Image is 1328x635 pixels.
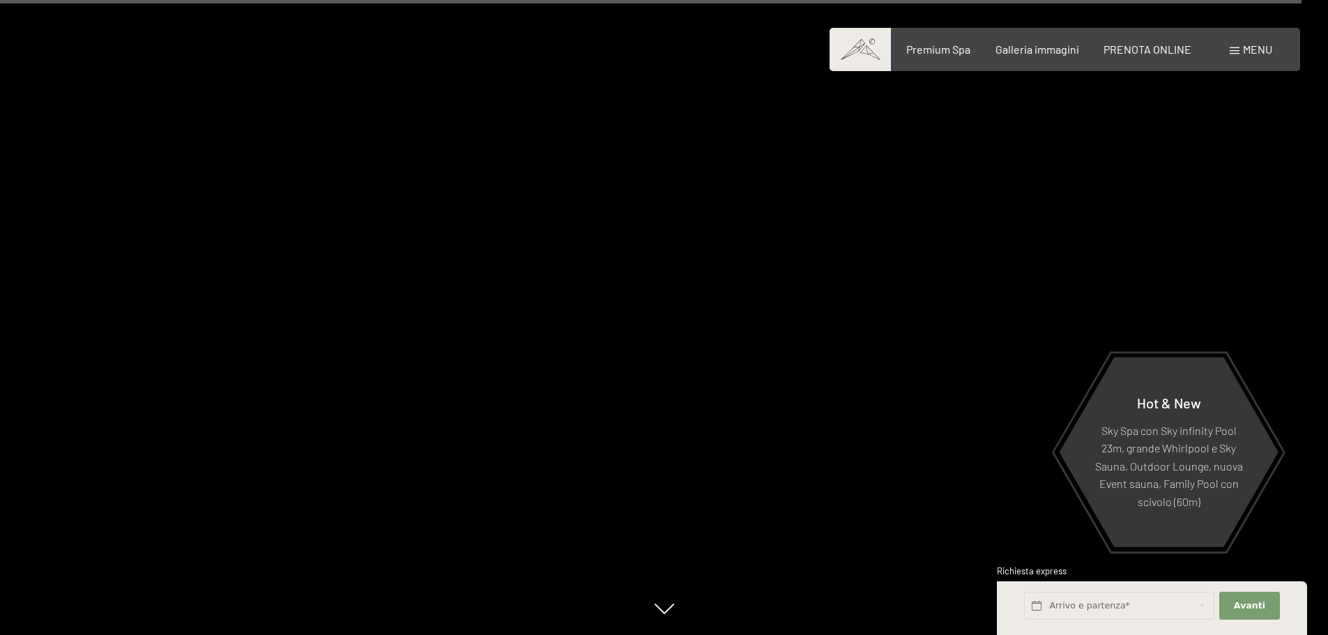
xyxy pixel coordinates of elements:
a: PRENOTA ONLINE [1104,43,1191,56]
span: Richiesta express [997,565,1067,576]
span: Menu [1243,43,1272,56]
button: Avanti [1219,592,1279,620]
a: Galleria immagini [995,43,1079,56]
span: Avanti [1234,599,1265,612]
a: Premium Spa [906,43,970,56]
a: Hot & New Sky Spa con Sky infinity Pool 23m, grande Whirlpool e Sky Sauna, Outdoor Lounge, nuova ... [1058,356,1279,548]
span: Hot & New [1137,394,1201,411]
p: Sky Spa con Sky infinity Pool 23m, grande Whirlpool e Sky Sauna, Outdoor Lounge, nuova Event saun... [1093,421,1244,510]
